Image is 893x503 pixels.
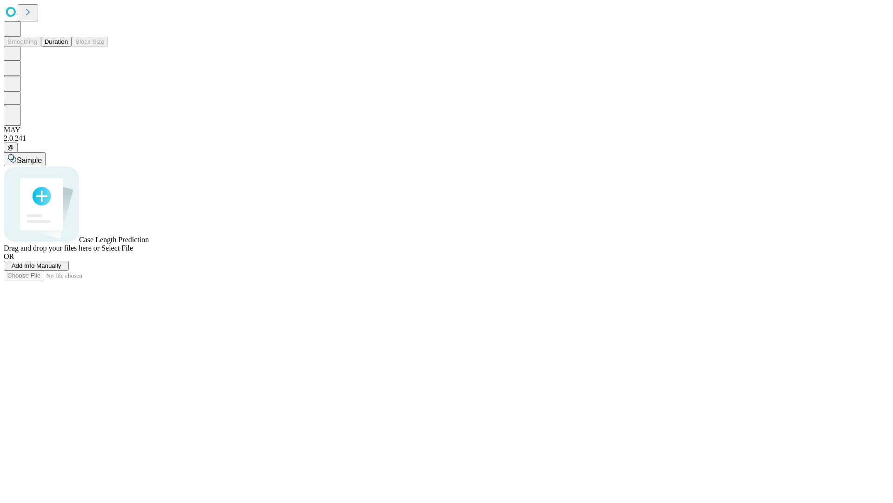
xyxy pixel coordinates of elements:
[4,152,46,166] button: Sample
[79,236,149,244] span: Case Length Prediction
[4,244,100,252] span: Drag and drop your files here or
[4,126,889,134] div: MAY
[72,37,108,47] button: Block Size
[101,244,133,252] span: Select File
[4,37,41,47] button: Smoothing
[4,134,889,143] div: 2.0.241
[4,143,18,152] button: @
[41,37,72,47] button: Duration
[4,252,14,260] span: OR
[4,261,69,271] button: Add Info Manually
[17,156,42,164] span: Sample
[12,262,61,269] span: Add Info Manually
[7,144,14,151] span: @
